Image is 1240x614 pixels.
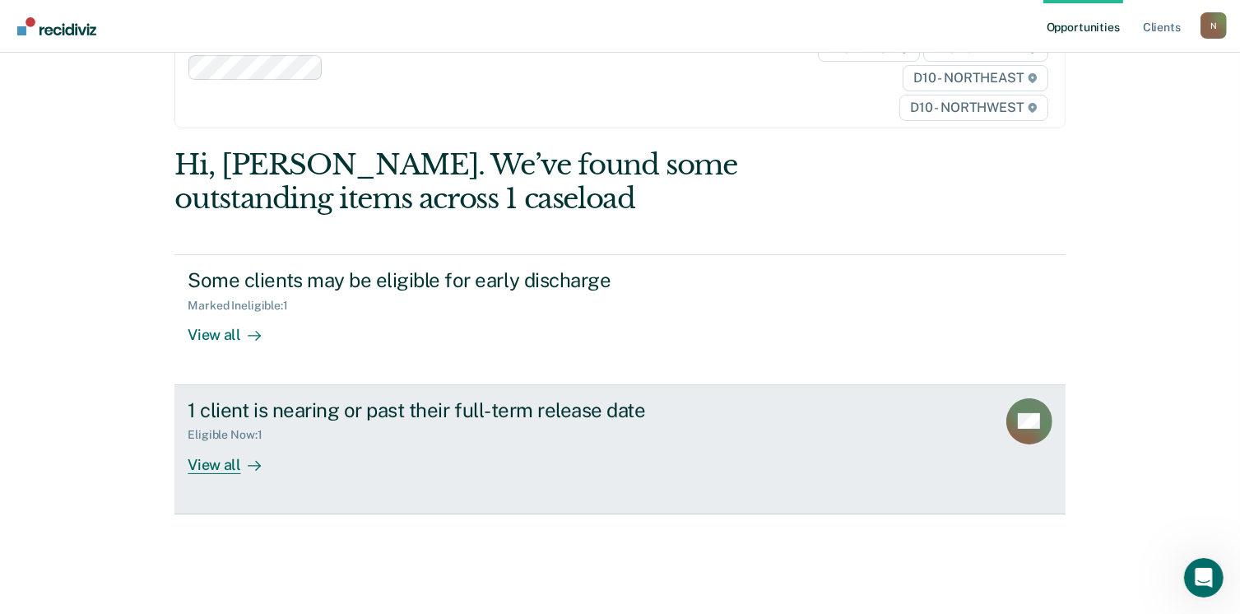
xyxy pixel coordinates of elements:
[903,65,1047,91] span: D10 - NORTHEAST
[188,299,300,313] div: Marked Ineligible : 1
[1184,558,1224,598] iframe: Intercom live chat
[219,504,276,515] span: Messages
[174,148,887,216] div: Hi, [PERSON_NAME]. We’ve found some outstanding items across 1 caseload
[188,268,765,292] div: Some clients may be eligible for early discharge
[16,277,313,323] div: Send us a message
[174,254,1065,384] a: Some clients may be eligible for early dischargeMarked Ineligible:1View all
[193,26,225,59] img: Profile image for Kim
[1201,12,1227,39] button: Profile dropdown button
[224,26,257,59] div: Profile image for Krysty
[283,26,313,56] div: Close
[188,442,280,474] div: View all
[17,17,96,35] img: Recidiviz
[188,313,280,345] div: View all
[188,398,765,422] div: 1 client is nearing or past their full-term release date
[1201,12,1227,39] div: N
[34,291,275,309] div: Send us a message
[63,504,100,515] span: Home
[165,463,329,528] button: Messages
[899,95,1047,121] span: D10 - NORTHWEST
[174,385,1065,514] a: 1 client is nearing or past their full-term release dateEligible Now:1View all
[188,428,275,442] div: Eligible Now : 1
[161,26,194,59] img: Profile image for Rajan
[33,31,123,58] img: logo
[33,117,296,229] p: Hi [PERSON_NAME][EMAIL_ADDRESS][US_STATE][DOMAIN_NAME] 👋
[33,229,296,257] p: How can we help?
